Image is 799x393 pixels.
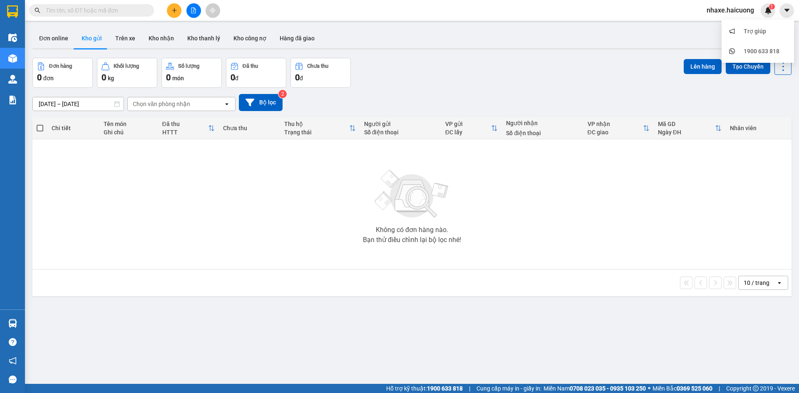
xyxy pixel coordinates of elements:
[9,357,17,365] span: notification
[588,121,643,127] div: VP nhận
[181,28,227,48] button: Kho thanh lý
[37,72,42,82] span: 0
[506,130,579,136] div: Số điện thoại
[223,125,276,131] div: Chưa thu
[469,384,470,393] span: |
[104,129,154,136] div: Ghi chú
[730,125,787,131] div: Nhân viên
[441,117,502,139] th: Toggle SortBy
[8,75,17,84] img: warehouse-icon
[8,54,17,63] img: warehouse-icon
[729,48,735,54] span: whats-app
[719,384,720,393] span: |
[8,96,17,104] img: solution-icon
[427,385,463,392] strong: 1900 633 818
[97,58,157,88] button: Khối lượng0kg
[75,28,109,48] button: Kho gửi
[278,90,287,98] sup: 2
[744,47,779,56] div: 1900 633 818
[46,6,144,15] input: Tìm tên, số ĐT hoặc mã đơn
[376,227,448,233] div: Không có đơn hàng nào.
[363,237,461,243] div: Bạn thử điều chỉnh lại bộ lọc nhé!
[104,121,154,127] div: Tên món
[35,7,40,13] span: search
[284,129,349,136] div: Trạng thái
[210,7,216,13] span: aim
[658,121,715,127] div: Mã GD
[364,121,437,127] div: Người gửi
[280,117,360,139] th: Toggle SortBy
[744,279,769,287] div: 10 / trang
[653,384,712,393] span: Miền Bắc
[776,279,783,286] svg: open
[543,384,646,393] span: Miền Nam
[161,58,222,88] button: Số lượng0món
[178,63,199,69] div: Số lượng
[162,121,208,127] div: Đã thu
[583,117,654,139] th: Toggle SortBy
[677,385,712,392] strong: 0369 525 060
[506,120,579,126] div: Người nhận
[191,7,196,13] span: file-add
[33,97,124,111] input: Select a date range.
[658,129,715,136] div: Ngày ĐH
[133,100,190,108] div: Chọn văn phòng nhận
[445,129,491,136] div: ĐC lấy
[570,385,646,392] strong: 0708 023 035 - 0935 103 250
[102,72,106,82] span: 0
[779,3,794,18] button: caret-down
[290,58,351,88] button: Chưa thu0đ
[109,28,142,48] button: Trên xe
[284,121,349,127] div: Thu hộ
[8,319,17,328] img: warehouse-icon
[243,63,258,69] div: Đã thu
[206,3,220,18] button: aim
[744,27,766,36] div: Trợ giúp
[726,59,770,74] button: Tạo Chuyến
[753,386,759,391] span: copyright
[227,28,273,48] button: Kho công nợ
[158,117,219,139] th: Toggle SortBy
[226,58,286,88] button: Đã thu0đ
[167,3,181,18] button: plus
[32,28,75,48] button: Đơn online
[300,75,303,82] span: đ
[770,4,773,10] span: 1
[684,59,722,74] button: Lên hàng
[370,165,454,223] img: svg+xml;base64,PHN2ZyBjbGFzcz0ibGlzdC1wbHVnX19zdmciIHhtbG5zPSJodHRwOi8vd3d3LnczLm9yZy8yMDAwL3N2Zy...
[445,121,491,127] div: VP gửi
[235,75,238,82] span: đ
[43,75,54,82] span: đơn
[32,58,93,88] button: Đơn hàng0đơn
[142,28,181,48] button: Kho nhận
[364,129,437,136] div: Số điện thoại
[108,75,114,82] span: kg
[186,3,201,18] button: file-add
[9,338,17,346] span: question-circle
[162,129,208,136] div: HTTT
[648,387,650,390] span: ⚪️
[7,5,18,18] img: logo-vxr
[654,117,726,139] th: Toggle SortBy
[8,33,17,42] img: warehouse-icon
[588,129,643,136] div: ĐC giao
[172,75,184,82] span: món
[231,72,235,82] span: 0
[307,63,328,69] div: Chưa thu
[295,72,300,82] span: 0
[783,7,791,14] span: caret-down
[239,94,283,111] button: Bộ lọc
[476,384,541,393] span: Cung cấp máy in - giấy in:
[764,7,772,14] img: icon-new-feature
[386,384,463,393] span: Hỗ trợ kỹ thuật:
[166,72,171,82] span: 0
[114,63,139,69] div: Khối lượng
[171,7,177,13] span: plus
[52,125,95,131] div: Chi tiết
[769,4,775,10] sup: 1
[273,28,321,48] button: Hàng đã giao
[9,376,17,383] span: message
[49,63,72,69] div: Đơn hàng
[223,101,230,107] svg: open
[729,28,735,34] span: notification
